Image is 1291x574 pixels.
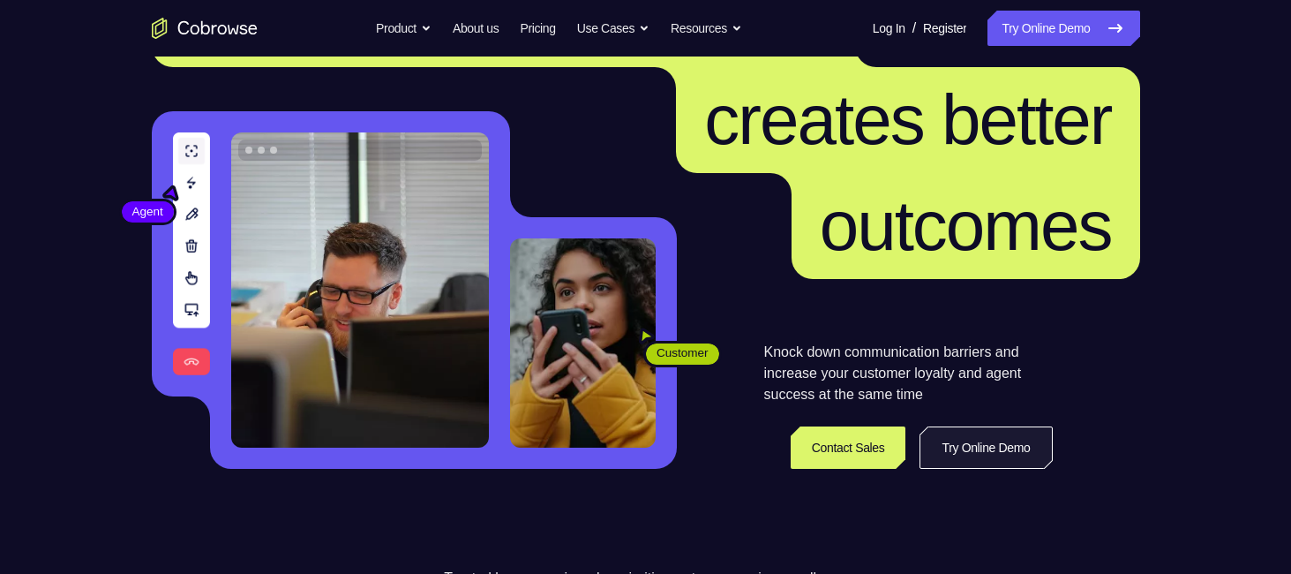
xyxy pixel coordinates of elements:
[577,11,649,46] button: Use Cases
[919,427,1052,469] a: Try Online Demo
[923,11,966,46] a: Register
[912,18,916,39] span: /
[520,11,555,46] a: Pricing
[510,238,656,448] img: A customer holding their phone
[764,342,1053,405] p: Knock down communication barriers and increase your customer loyalty and agent success at the sam...
[987,11,1139,46] a: Try Online Demo
[791,427,906,469] a: Contact Sales
[671,11,742,46] button: Resources
[873,11,905,46] a: Log In
[376,11,432,46] button: Product
[231,132,489,448] img: A customer support agent talking on the phone
[704,80,1111,159] span: creates better
[820,186,1112,265] span: outcomes
[453,11,499,46] a: About us
[152,18,258,39] a: Go to the home page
